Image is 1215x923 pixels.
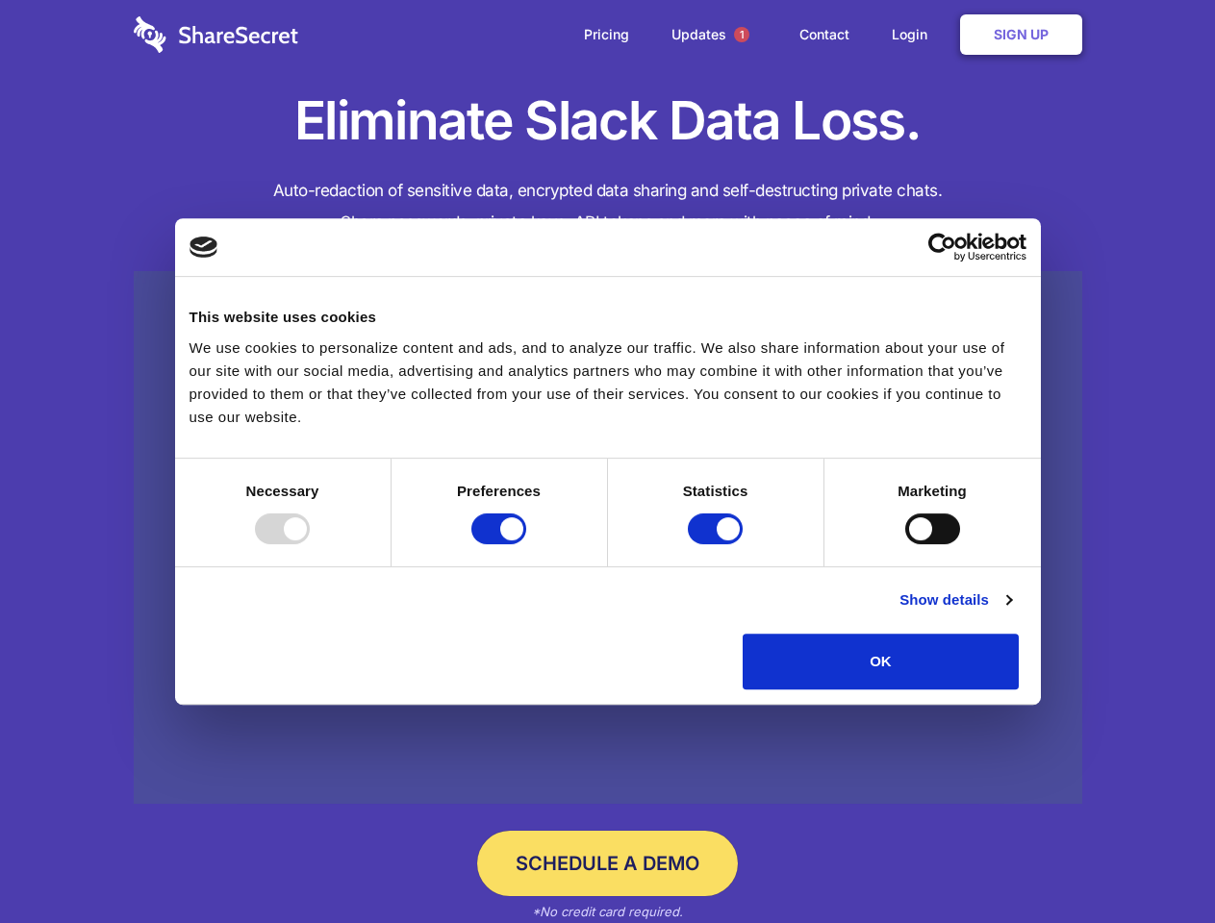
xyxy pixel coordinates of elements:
img: logo [190,237,218,258]
em: *No credit card required. [532,904,683,919]
a: Sign Up [960,14,1082,55]
div: We use cookies to personalize content and ads, and to analyze our traffic. We also share informat... [190,337,1026,429]
strong: Statistics [683,483,748,499]
div: This website uses cookies [190,306,1026,329]
a: Contact [780,5,869,64]
a: Usercentrics Cookiebot - opens in a new window [858,233,1026,262]
h1: Eliminate Slack Data Loss. [134,87,1082,156]
a: Schedule a Demo [477,831,738,896]
button: OK [743,634,1019,689]
img: logo-wordmark-white-trans-d4663122ce5f474addd5e946df7df03e33cb6a1c49d2221995e7729f52c070b2.svg [134,16,298,53]
a: Show details [899,588,1011,611]
strong: Marketing [898,483,967,499]
a: Wistia video thumbnail [134,271,1082,805]
a: Pricing [565,5,648,64]
strong: Preferences [457,483,541,499]
h4: Auto-redaction of sensitive data, encrypted data sharing and self-destructing private chats. Shar... [134,175,1082,238]
a: Login [873,5,956,64]
strong: Necessary [246,483,319,499]
span: 1 [734,27,749,42]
